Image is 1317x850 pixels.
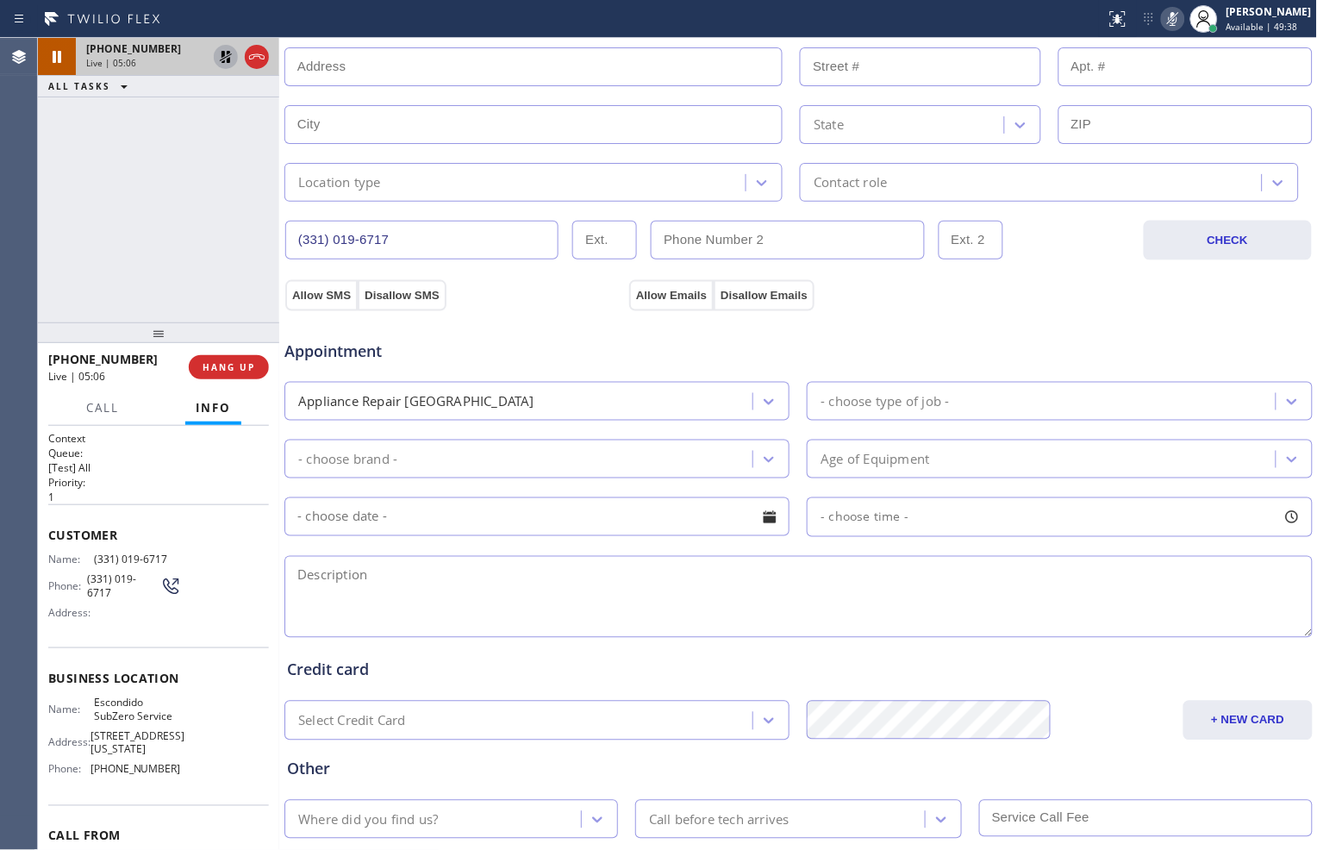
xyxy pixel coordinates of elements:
[1226,4,1312,19] div: [PERSON_NAME]
[284,497,790,536] input: - choose date -
[285,221,559,259] input: Phone Number
[94,696,180,722] span: Escondido SubZero Service
[298,172,381,192] div: Location type
[48,475,269,490] h2: Priority:
[48,369,105,384] span: Live | 05:06
[86,400,119,416] span: Call
[48,606,94,619] span: Address:
[814,115,844,134] div: State
[800,47,1040,86] input: Street #
[287,758,1310,781] div: Other
[91,763,181,776] span: [PHONE_NUMBER]
[629,280,714,311] button: Allow Emails
[48,670,269,686] span: Business location
[48,460,269,475] p: [Test] All
[1144,221,1312,260] button: CHECK
[358,280,446,311] button: Disallow SMS
[48,703,94,716] span: Name:
[1183,701,1313,741] button: + NEW CARD
[979,800,1313,837] input: Service Call Fee
[214,45,238,69] button: Unhold Customer
[284,340,625,363] span: Appointment
[298,391,534,411] div: Appliance Repair [GEOGRAPHIC_DATA]
[48,553,94,566] span: Name:
[285,280,358,311] button: Allow SMS
[821,449,929,469] div: Age of Equipment
[196,400,231,416] span: Info
[939,221,1003,259] input: Ext. 2
[185,391,241,425] button: Info
[48,490,269,504] p: 1
[38,76,145,97] button: ALL TASKS
[287,659,1310,682] div: Credit card
[814,172,887,192] div: Contact role
[48,431,269,446] h1: Context
[298,809,438,829] div: Where did you find us?
[649,809,790,829] div: Call before tech arrives
[1161,7,1185,31] button: Mute
[203,361,255,373] span: HANG UP
[86,57,136,69] span: Live | 05:06
[298,449,397,469] div: - choose brand -
[86,41,181,56] span: [PHONE_NUMBER]
[76,391,129,425] button: Call
[284,105,783,144] input: City
[821,509,908,525] span: - choose time -
[48,579,87,592] span: Phone:
[1058,105,1313,144] input: ZIP
[245,45,269,69] button: Hang up
[1058,47,1313,86] input: Apt. #
[94,553,180,566] span: (331) 019-6717
[1226,21,1298,33] span: Available | 49:38
[48,351,158,367] span: [PHONE_NUMBER]
[48,763,91,776] span: Phone:
[48,527,269,543] span: Customer
[284,47,783,86] input: Address
[714,280,815,311] button: Disallow Emails
[91,729,184,756] span: [STREET_ADDRESS][US_STATE]
[651,221,924,259] input: Phone Number 2
[87,572,160,599] span: (331) 019-6717
[189,355,269,379] button: HANG UP
[48,80,110,92] span: ALL TASKS
[48,828,269,844] span: Call From
[572,221,637,259] input: Ext.
[48,736,91,749] span: Address:
[48,446,269,460] h2: Queue:
[298,711,406,731] div: Select Credit Card
[821,391,949,411] div: - choose type of job -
